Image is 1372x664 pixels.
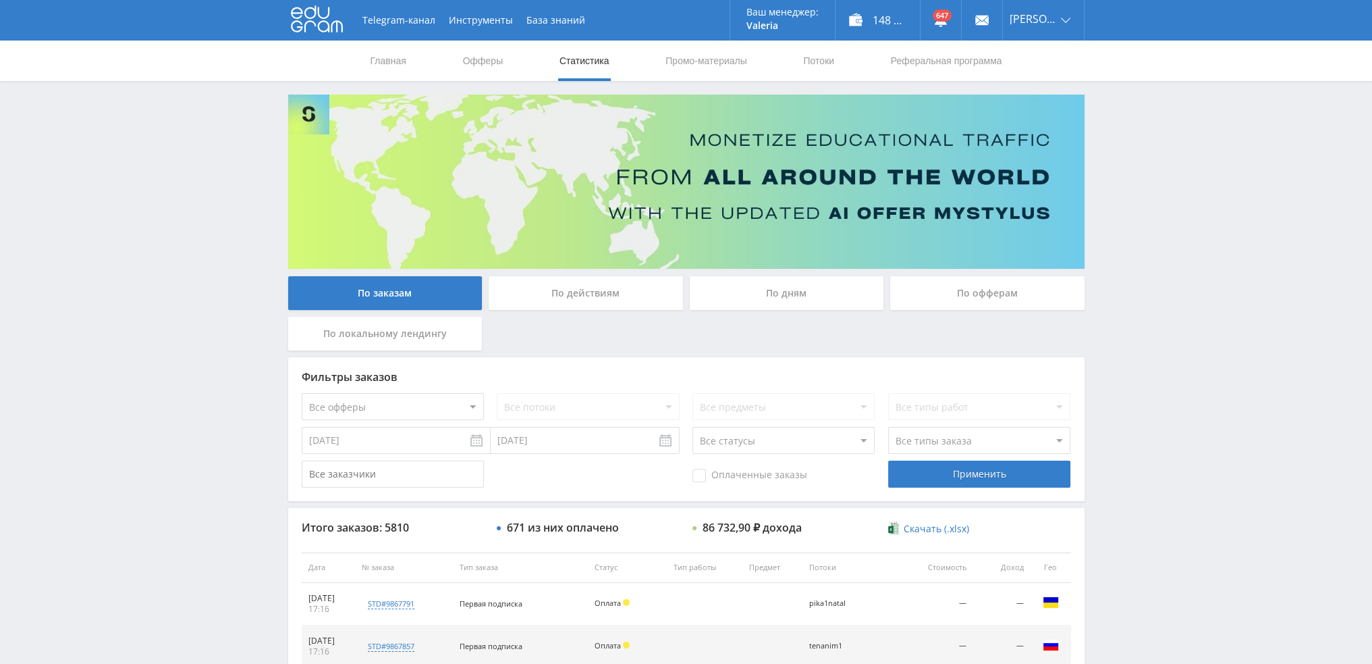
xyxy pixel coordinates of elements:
[667,553,742,583] th: Тип работы
[623,642,630,648] span: Холд
[595,598,621,608] span: Оплата
[368,641,414,652] div: std#9867857
[308,646,349,657] div: 17:16
[692,469,807,482] span: Оплаченные заказы
[1031,553,1071,583] th: Гео
[664,41,748,81] a: Промо-материалы
[308,636,349,646] div: [DATE]
[595,640,621,650] span: Оплата
[489,276,683,310] div: По действиям
[972,553,1030,583] th: Доход
[888,521,900,535] img: xlsx
[558,41,611,81] a: Статистика
[460,641,522,651] span: Первая подписка
[355,553,452,583] th: № заказа
[302,553,356,583] th: Дата
[890,276,1085,310] div: По офферам
[904,523,969,534] span: Скачать (.xlsx)
[903,553,973,583] th: Стоимость
[802,41,835,81] a: Потоки
[453,553,588,583] th: Тип заказа
[703,521,802,534] div: 86 732,90 ₽ дохода
[746,7,819,18] p: Ваш менеджер:
[288,317,483,351] div: По локальному лендингу
[368,598,414,609] div: std#9867791
[888,522,969,536] a: Скачать (.xlsx)
[972,583,1030,625] td: —
[302,461,484,488] input: Все заказчики
[288,276,483,310] div: По заказам
[809,642,870,650] div: tenanim1
[302,521,484,534] div: Итого заказов: 5810
[888,461,1070,488] div: Применить
[1043,637,1059,653] img: rus.png
[308,593,349,604] div: [DATE]
[802,553,902,583] th: Потоки
[302,371,1071,383] div: Фильтры заказов
[623,599,630,606] span: Холд
[746,20,819,31] p: Valeria
[809,599,870,608] div: pika1natal
[690,276,884,310] div: По дням
[369,41,408,81] a: Главная
[889,41,1004,81] a: Реферальная программа
[1043,594,1059,611] img: ukr.png
[742,553,802,583] th: Предмет
[308,604,349,615] div: 17:16
[507,521,619,534] div: 671 из них оплачено
[588,553,667,583] th: Статус
[903,583,973,625] td: —
[462,41,505,81] a: Офферы
[1010,14,1057,24] span: [PERSON_NAME]
[460,598,522,609] span: Первая подписка
[288,95,1085,269] img: Banner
